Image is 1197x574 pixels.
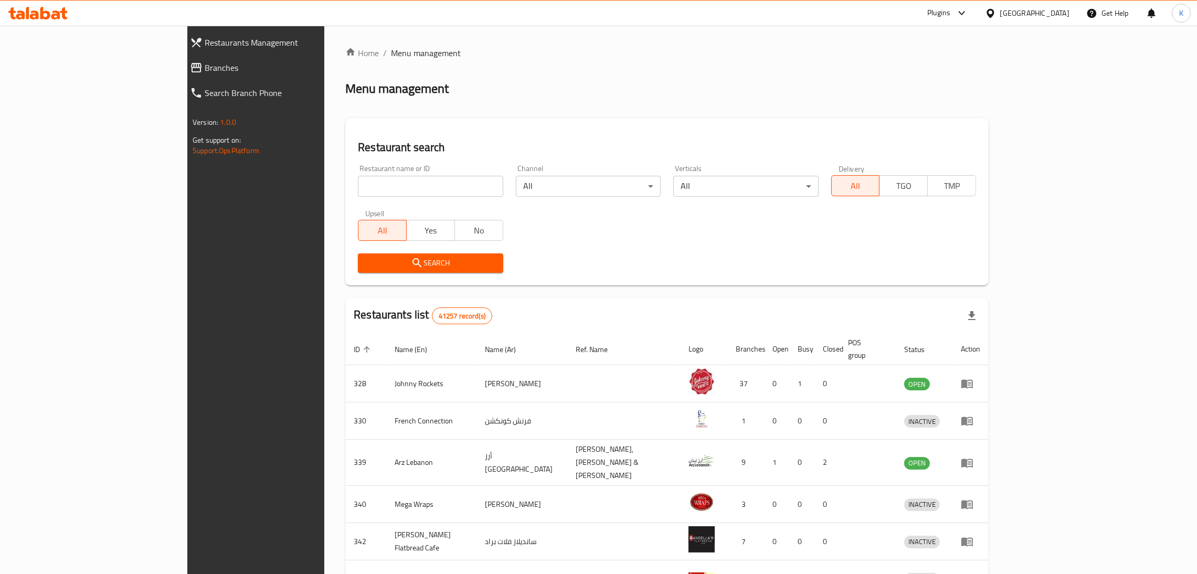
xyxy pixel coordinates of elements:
a: Restaurants Management [182,30,387,55]
div: Menu [961,456,980,469]
h2: Restaurants list [354,307,492,324]
td: 1 [789,365,814,402]
span: Ref. Name [576,343,622,356]
span: INACTIVE [904,498,940,511]
span: Version: [193,115,218,129]
td: 0 [814,523,840,560]
span: Search Branch Phone [205,87,379,99]
span: Status [904,343,938,356]
span: INACTIVE [904,416,940,428]
a: Support.OpsPlatform [193,144,259,157]
span: Yes [411,223,451,238]
img: French Connection [688,406,715,432]
th: Branches [727,333,764,365]
h2: Menu management [345,80,449,97]
div: Menu [961,377,980,390]
td: [PERSON_NAME] [476,486,568,523]
div: Menu [961,414,980,427]
div: All [516,176,661,197]
span: No [459,223,499,238]
a: Search Branch Phone [182,80,387,105]
span: 1.0.0 [220,115,236,129]
th: Open [764,333,789,365]
div: [GEOGRAPHIC_DATA] [1000,7,1069,19]
button: All [358,220,407,241]
button: TGO [879,175,928,196]
span: INACTIVE [904,536,940,548]
div: Plugins [927,7,950,19]
td: 0 [764,402,789,440]
div: Menu [961,535,980,548]
button: All [831,175,880,196]
span: Search [366,257,494,270]
td: [PERSON_NAME],[PERSON_NAME] & [PERSON_NAME] [568,440,681,486]
td: 0 [764,365,789,402]
td: 0 [789,486,814,523]
td: French Connection [386,402,476,440]
td: 3 [727,486,764,523]
button: TMP [927,175,976,196]
td: 37 [727,365,764,402]
td: Johnny Rockets [386,365,476,402]
span: All [836,178,876,194]
span: ID [354,343,374,356]
td: 0 [814,402,840,440]
span: Get support on: [193,133,241,147]
td: 0 [789,440,814,486]
span: Name (En) [395,343,441,356]
div: OPEN [904,457,930,470]
span: Restaurants Management [205,36,379,49]
span: Menu management [391,47,461,59]
td: فرنش كونكشن [476,402,568,440]
td: Arz Lebanon [386,440,476,486]
img: Mega Wraps [688,489,715,515]
th: Logo [680,333,727,365]
td: سانديلاز فلات براد [476,523,568,560]
td: 0 [814,486,840,523]
span: OPEN [904,378,930,390]
div: INACTIVE [904,415,940,428]
th: Closed [814,333,840,365]
span: TGO [884,178,924,194]
nav: breadcrumb [345,47,989,59]
td: 0 [814,365,840,402]
td: أرز [GEOGRAPHIC_DATA] [476,440,568,486]
span: TMP [932,178,972,194]
span: 41257 record(s) [432,311,492,321]
th: Action [952,333,989,365]
img: Arz Lebanon [688,448,715,474]
td: [PERSON_NAME] [476,365,568,402]
div: All [673,176,818,197]
img: Johnny Rockets [688,368,715,395]
div: Export file [959,303,984,328]
a: Branches [182,55,387,80]
td: 7 [727,523,764,560]
h2: Restaurant search [358,140,976,155]
div: Total records count [432,307,492,324]
td: 0 [789,523,814,560]
label: Upsell [365,209,385,217]
td: 0 [764,523,789,560]
span: K [1179,7,1183,19]
td: 1 [727,402,764,440]
td: 0 [764,486,789,523]
td: 1 [764,440,789,486]
td: 2 [814,440,840,486]
td: [PERSON_NAME] Flatbread Cafe [386,523,476,560]
td: 9 [727,440,764,486]
span: All [363,223,402,238]
div: Menu [961,498,980,511]
img: Sandella's Flatbread Cafe [688,526,715,552]
th: Busy [789,333,814,365]
td: 0 [789,402,814,440]
button: Search [358,253,503,273]
label: Delivery [839,165,865,172]
span: Branches [205,61,379,74]
td: Mega Wraps [386,486,476,523]
button: Yes [406,220,455,241]
span: POS group [848,336,883,362]
input: Search for restaurant name or ID.. [358,176,503,197]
